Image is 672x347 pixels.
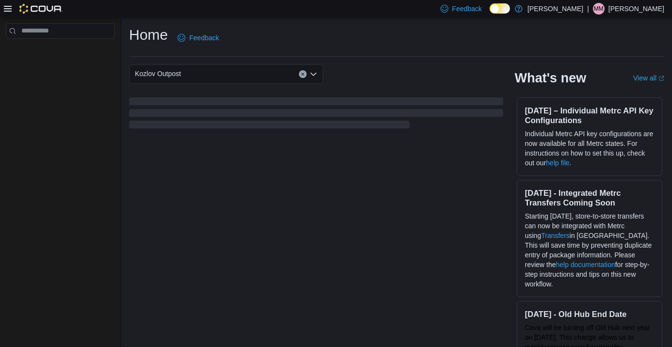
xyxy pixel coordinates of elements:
[556,261,615,268] a: help documentation
[658,76,664,81] svg: External link
[546,159,569,167] a: help file
[129,99,503,130] span: Loading
[525,106,654,125] h3: [DATE] – Individual Metrc API Key Configurations
[525,188,654,207] h3: [DATE] - Integrated Metrc Transfers Coming Soon
[189,33,219,43] span: Feedback
[587,3,589,15] p: |
[527,3,583,15] p: [PERSON_NAME]
[129,25,168,45] h1: Home
[593,3,605,15] div: Marcus Miller
[299,70,307,78] button: Clear input
[633,74,664,82] a: View allExternal link
[525,309,654,319] h3: [DATE] - Old Hub End Date
[174,28,223,47] a: Feedback
[19,4,63,14] img: Cova
[594,3,604,15] span: MM
[310,70,317,78] button: Open list of options
[525,129,654,168] p: Individual Metrc API key configurations are now available for all Metrc states. For instructions ...
[135,68,181,79] span: Kozlov Outpost
[525,211,654,289] p: Starting [DATE], store-to-store transfers can now be integrated with Metrc using in [GEOGRAPHIC_D...
[6,41,115,64] nav: Complex example
[608,3,664,15] p: [PERSON_NAME]
[452,4,482,14] span: Feedback
[490,3,510,14] input: Dark Mode
[515,70,586,86] h2: What's new
[541,232,570,239] a: Transfers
